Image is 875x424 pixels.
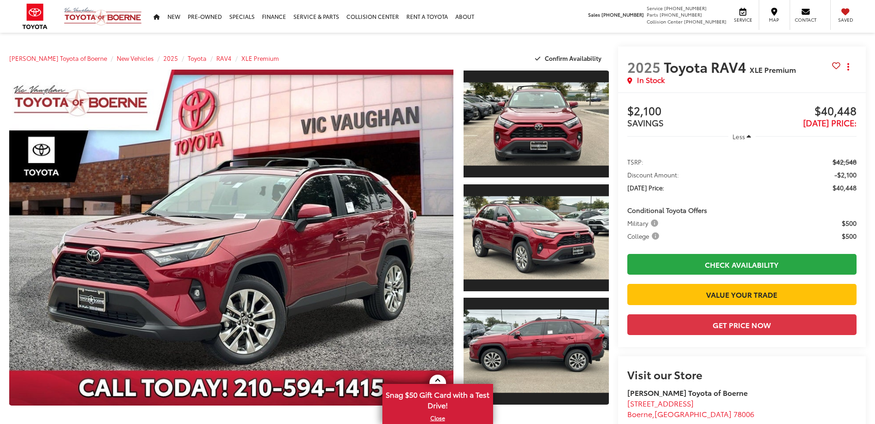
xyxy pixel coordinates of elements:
span: [DATE] Price: [803,117,857,129]
span: Less [732,132,745,141]
span: 2025 [627,57,661,77]
a: XLE Premium [241,54,279,62]
span: Contact [795,17,816,23]
button: Actions [840,59,857,75]
span: Conditional Toyota Offers [627,206,707,215]
span: Military [627,218,660,228]
h2: Visit our Store [627,368,857,380]
img: 2025 Toyota RAV4 XLE Premium [462,310,610,393]
button: Less [728,128,756,145]
span: $500 [842,218,857,228]
img: 2025 Toyota RAV4 XLE Premium [5,68,458,407]
span: Discount Amount: [627,170,679,179]
span: SAVINGS [627,117,664,129]
span: -$2,100 [834,170,857,179]
a: 2025 [163,54,178,62]
span: $42,548 [833,157,857,166]
a: Expand Photo 0 [9,70,453,406]
span: Parts [647,11,658,18]
span: Service [732,17,753,23]
span: Sales [588,11,600,18]
span: Collision Center [647,18,683,25]
a: Check Availability [627,254,857,275]
a: Expand Photo 3 [464,297,608,406]
a: Toyota [188,54,207,62]
button: College [627,231,662,241]
span: Saved [835,17,856,23]
span: Confirm Availability [545,54,601,62]
img: 2025 Toyota RAV4 XLE Premium [462,196,610,279]
span: [PHONE_NUMBER] [684,18,726,25]
span: 78006 [733,408,754,419]
span: dropdown dots [847,63,849,71]
button: Get Price Now [627,314,857,335]
span: TSRP: [627,157,643,166]
span: In Stock [637,75,665,85]
a: RAV4 [216,54,232,62]
span: $40,448 [833,183,857,192]
span: $40,448 [742,105,857,118]
span: $2,100 [627,105,742,118]
span: Boerne [627,408,652,419]
span: $500 [842,231,857,241]
span: [DATE] Price: [627,183,664,192]
span: XLE Premium [750,64,796,75]
a: New Vehicles [117,54,154,62]
span: [STREET_ADDRESS] [627,398,694,408]
a: Expand Photo 2 [464,183,608,292]
button: Confirm Availability [530,50,609,66]
a: [STREET_ADDRESS] Boerne,[GEOGRAPHIC_DATA] 78006 [627,398,754,419]
span: College [627,231,661,241]
img: Vic Vaughan Toyota of Boerne [64,7,142,26]
span: Toyota RAV4 [664,57,750,77]
a: [PERSON_NAME] Toyota of Boerne [9,54,107,62]
span: [PHONE_NUMBER] [660,11,702,18]
span: Map [764,17,784,23]
span: , [627,408,754,419]
span: [PHONE_NUMBER] [601,11,644,18]
strong: [PERSON_NAME] Toyota of Boerne [627,387,748,398]
img: 2025 Toyota RAV4 XLE Premium [462,82,610,166]
span: Service [647,5,663,12]
span: [PHONE_NUMBER] [664,5,707,12]
span: [GEOGRAPHIC_DATA] [655,408,732,419]
span: Snag $50 Gift Card with a Test Drive! [383,385,492,413]
a: Value Your Trade [627,284,857,305]
a: Expand Photo 1 [464,70,608,178]
button: Military [627,218,661,228]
